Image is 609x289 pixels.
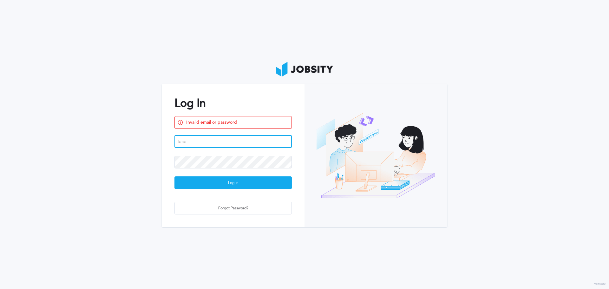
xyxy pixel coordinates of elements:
h2: Log In [174,97,292,110]
label: Version: [594,282,606,286]
span: Invalid email or password [186,120,288,125]
button: Forgot Password? [174,202,292,214]
button: Log In [174,176,292,189]
div: Forgot Password? [175,202,291,215]
div: Log In [175,177,291,189]
input: Email [174,135,292,148]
